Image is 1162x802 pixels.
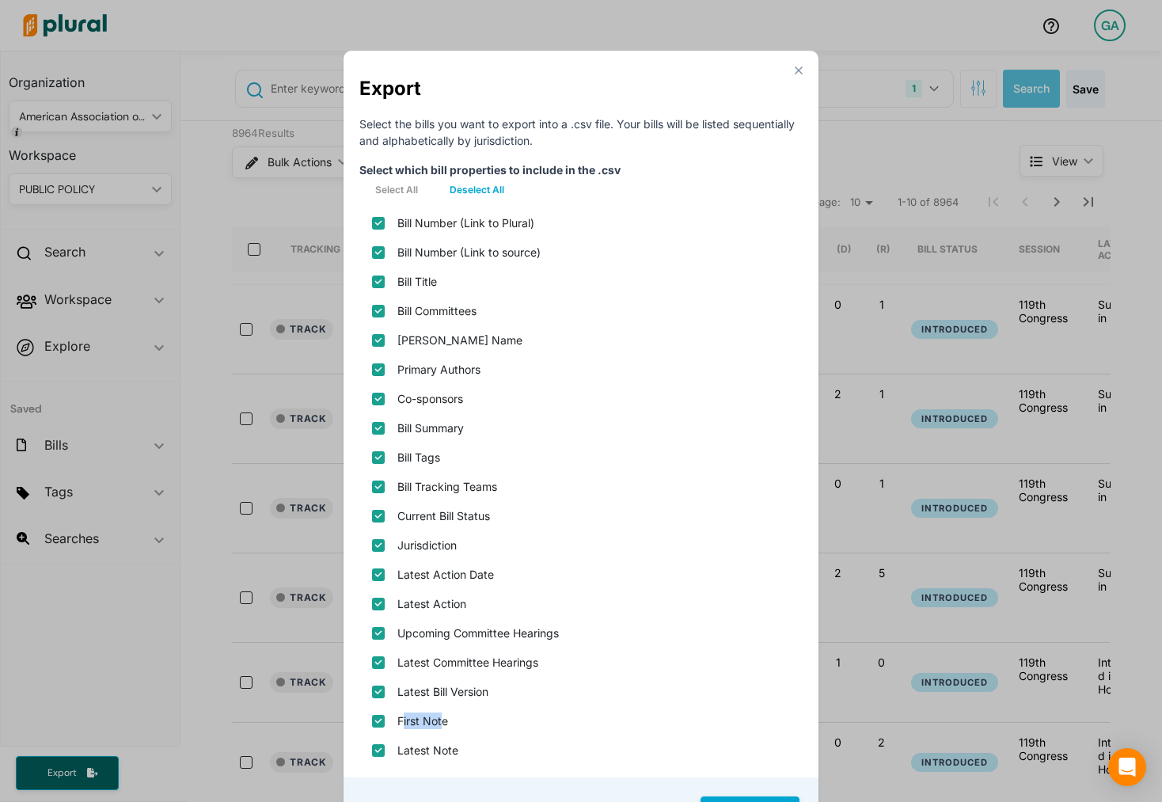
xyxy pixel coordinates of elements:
button: Select All [359,178,434,202]
button: Deselect All [434,178,520,202]
label: [PERSON_NAME] Name [397,332,522,348]
label: Current Bill Status [397,507,490,524]
label: Latest Committee Hearings [397,654,538,671]
label: Bill Summary [397,420,464,436]
label: First Note [397,713,448,729]
label: Bill Number (Link to source) [397,244,541,260]
label: Latest Action Date [397,566,494,583]
div: Export [359,74,803,103]
label: Bill Tracking Teams [397,478,497,495]
label: Latest Bill Version [397,683,488,700]
label: Jurisdiction [397,537,457,553]
label: Latest Note [397,742,458,758]
div: Select which bill properties to include in the .csv [359,162,803,178]
div: Open Intercom Messenger [1108,748,1146,786]
label: Co-sponsors [397,390,463,407]
label: Primary Authors [397,361,480,378]
label: Bill Tags [397,449,440,466]
label: Upcoming Committee Hearings [397,625,559,641]
label: Latest Action [397,595,466,612]
label: Bill Committees [397,302,477,319]
label: Bill Title [397,273,437,290]
label: Bill Number (Link to Plural) [397,215,534,231]
div: Select the bills you want to export into a .csv file. Your bills will be listed sequentially and ... [359,116,803,149]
